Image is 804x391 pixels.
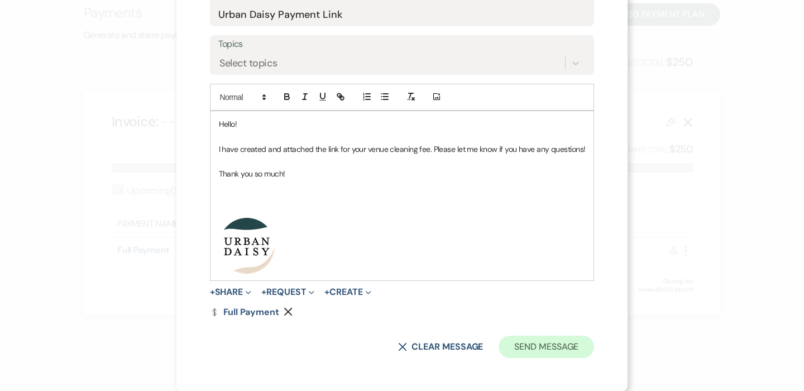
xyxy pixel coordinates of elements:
[261,288,266,297] span: +
[324,288,371,297] button: Create
[219,168,586,180] p: Thank you so much!
[398,342,483,351] button: Clear message
[210,288,252,297] button: Share
[499,336,594,358] button: Send Message
[210,288,215,297] span: +
[218,36,586,53] label: Topics
[210,308,279,317] a: Full Payment
[261,288,314,297] button: Request
[324,288,329,297] span: +
[219,118,586,130] p: Hello!
[219,143,586,155] p: I have created and attached the link for your venue cleaning fee. Please let me know if you have ...
[219,55,277,70] div: Select topics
